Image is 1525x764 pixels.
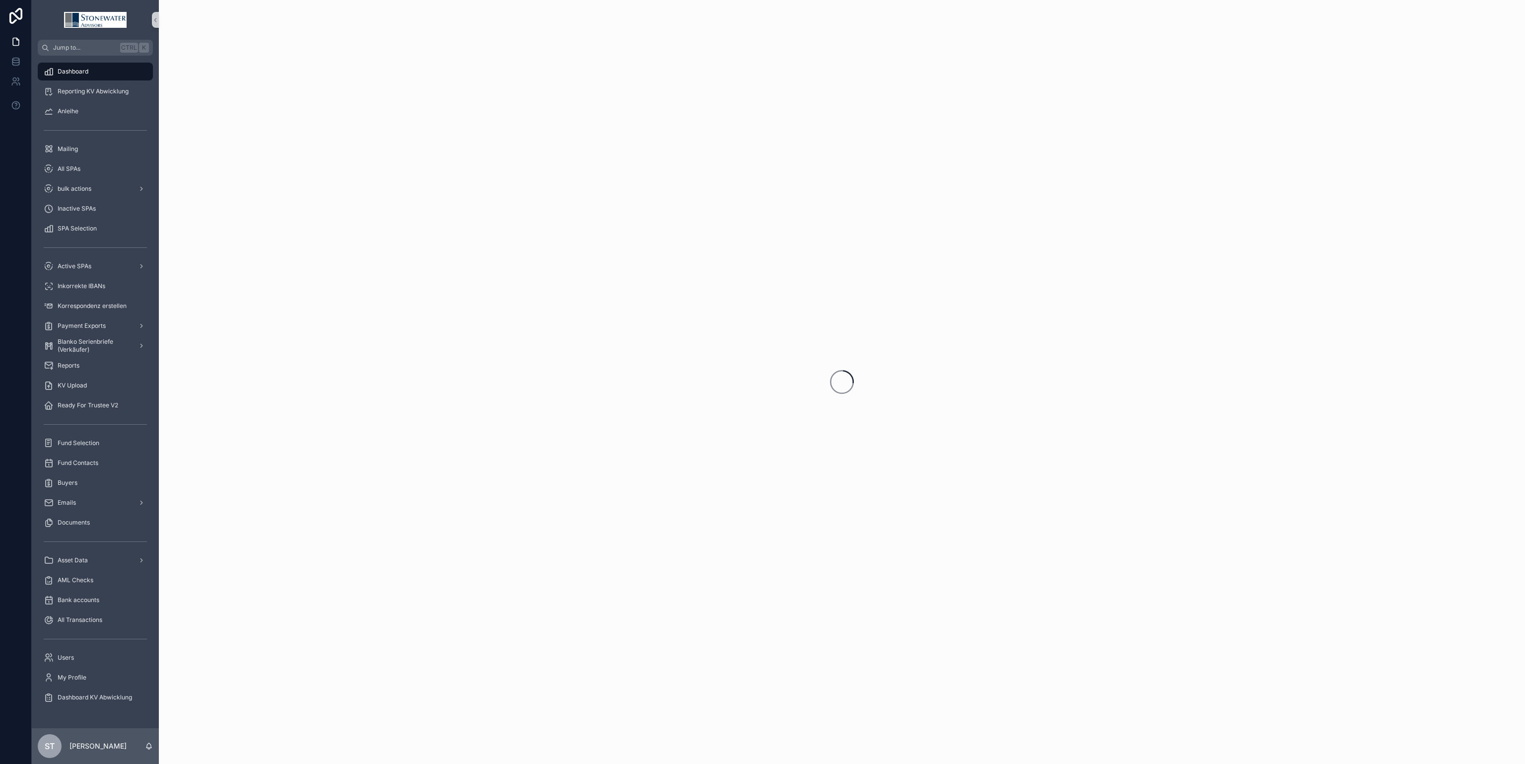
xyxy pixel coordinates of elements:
span: Ctrl [120,43,138,53]
span: Fund Selection [58,439,99,447]
a: Bank accounts [38,591,153,609]
span: Users [58,654,74,662]
div: scrollable content [32,56,159,719]
span: SPA Selection [58,225,97,232]
a: Active SPAs [38,257,153,275]
span: Inkorrekte IBANs [58,282,105,290]
span: All Transactions [58,616,102,624]
span: K [140,44,148,52]
span: AML Checks [58,576,93,584]
span: Emails [58,499,76,507]
a: Ready For Trustee V2 [38,396,153,414]
span: Buyers [58,479,77,487]
a: Anleihe [38,102,153,120]
a: Inkorrekte IBANs [38,277,153,295]
a: Fund Contacts [38,454,153,472]
a: Fund Selection [38,434,153,452]
a: Mailing [38,140,153,158]
span: Inactive SPAs [58,205,96,213]
a: Documents [38,514,153,532]
span: Bank accounts [58,596,99,604]
span: Reporting KV Abwicklung [58,87,129,95]
a: AML Checks [38,571,153,589]
img: App logo [64,12,127,28]
span: ST [45,740,55,752]
span: Dashboard KV Abwicklung [58,693,132,701]
span: Payment Exports [58,322,106,330]
span: Fund Contacts [58,459,98,467]
a: Reporting KV Abwicklung [38,82,153,100]
a: Payment Exports [38,317,153,335]
span: KV Upload [58,382,87,389]
a: All Transactions [38,611,153,629]
a: Reports [38,357,153,375]
a: My Profile [38,669,153,687]
span: My Profile [58,674,86,682]
span: Anleihe [58,107,78,115]
p: [PERSON_NAME] [69,741,127,751]
span: Jump to... [53,44,116,52]
a: Buyers [38,474,153,492]
a: Blanko Serienbriefe (Verkäufer) [38,337,153,355]
span: Blanko Serienbriefe (Verkäufer) [58,338,130,354]
a: KV Upload [38,377,153,394]
a: Inactive SPAs [38,200,153,218]
span: bulk actions [58,185,91,193]
span: Korrespondenz erstellen [58,302,127,310]
a: Asset Data [38,551,153,569]
a: Korrespondenz erstellen [38,297,153,315]
span: All SPAs [58,165,80,173]
span: Ready For Trustee V2 [58,401,118,409]
a: bulk actions [38,180,153,198]
a: Dashboard [38,63,153,80]
a: SPA Selection [38,220,153,237]
span: Active SPAs [58,262,91,270]
button: Jump to...CtrlK [38,40,153,56]
span: Dashboard [58,68,88,76]
span: Mailing [58,145,78,153]
span: Reports [58,362,79,370]
span: Documents [58,519,90,527]
span: Asset Data [58,556,88,564]
a: Users [38,649,153,667]
a: Emails [38,494,153,512]
a: Dashboard KV Abwicklung [38,688,153,706]
a: All SPAs [38,160,153,178]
